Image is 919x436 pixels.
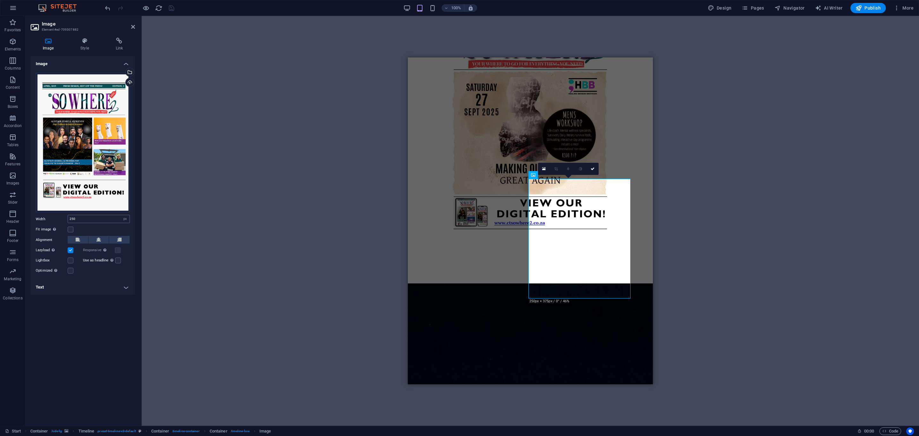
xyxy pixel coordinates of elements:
[772,3,807,13] button: Navigator
[97,427,136,435] span: . preset-timeline-v3-default
[83,246,115,254] label: Responsive
[468,5,474,11] i: On resize automatically adjust zoom level to fit chosen device.
[259,427,271,435] span: Click to select. Double-click to edit
[155,4,162,12] button: reload
[5,162,20,167] p: Features
[891,3,916,13] button: More
[64,429,68,433] i: This element contains a background
[5,66,21,71] p: Columns
[7,142,19,147] p: Tables
[574,163,587,175] a: Greyscale
[7,238,19,243] p: Footer
[36,267,68,274] label: Optimized
[812,3,845,13] button: AI Writer
[151,427,169,435] span: Click to select. Double-click to edit
[774,5,805,11] span: Navigator
[855,5,881,11] span: Publish
[4,123,22,128] p: Accordion
[4,27,21,33] p: Favorites
[906,427,914,435] button: Usercentrics
[210,427,228,435] span: Click to select. Double-click to edit
[31,280,135,295] h4: Text
[893,5,914,11] span: More
[6,85,20,90] p: Content
[538,163,550,175] a: Select files from the file manager, stock photos, or upload file(s)
[155,4,162,12] i: Reload page
[8,200,18,205] p: Slider
[5,47,21,52] p: Elements
[408,57,653,384] iframe: To enrich screen reader interactions, please activate Accessibility in Grammarly extension settings
[42,27,122,33] h3: Element #ed-709307882
[869,429,870,433] span: :
[68,38,103,51] h4: Style
[864,427,874,435] span: 00 00
[104,4,111,12] i: Undo: Change transform (Ctrl+Z)
[742,5,764,11] span: Pages
[30,427,48,435] span: Click to select. Double-click to edit
[78,427,94,435] span: Click to select. Double-click to edit
[550,163,562,175] a: Crop mode
[850,3,886,13] button: Publish
[30,427,271,435] nav: breadcrumb
[857,427,874,435] h6: Session time
[815,5,843,11] span: AI Writer
[36,226,68,233] label: Fit image
[7,257,19,262] p: Forms
[230,427,250,435] span: . timeline-box
[172,427,200,435] span: . timeline-container
[104,4,111,12] button: undo
[42,21,135,27] h2: Image
[36,217,68,221] label: Width
[705,3,734,13] div: Design (Ctrl+Alt+Y)
[36,246,68,254] label: Lazyload
[37,4,85,12] img: Editor Logo
[31,56,135,68] h4: Image
[36,236,68,244] label: Alignment
[6,181,19,186] p: Images
[138,429,141,433] i: This element is a customizable preset
[5,427,21,435] a: Click to cancel selection. Double-click to open Pages
[587,163,599,175] a: Confirm ( Ctrl ⏎ )
[36,73,130,213] div: FrontPage2-bcgEQK_XPdSutDlZMPbjvg.png
[31,38,68,51] h4: Image
[442,4,464,12] button: 100%
[562,163,574,175] a: Blur
[882,427,898,435] span: Code
[51,427,62,435] span: . hide-lg
[36,257,68,264] label: Lightbox
[451,4,461,12] h6: 100%
[6,219,19,224] p: Header
[708,5,732,11] span: Design
[705,3,734,13] button: Design
[4,276,21,282] p: Marketing
[739,3,766,13] button: Pages
[8,104,18,109] p: Boxes
[104,38,135,51] h4: Link
[3,296,22,301] p: Collections
[879,427,901,435] button: Code
[83,257,115,264] label: Use as headline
